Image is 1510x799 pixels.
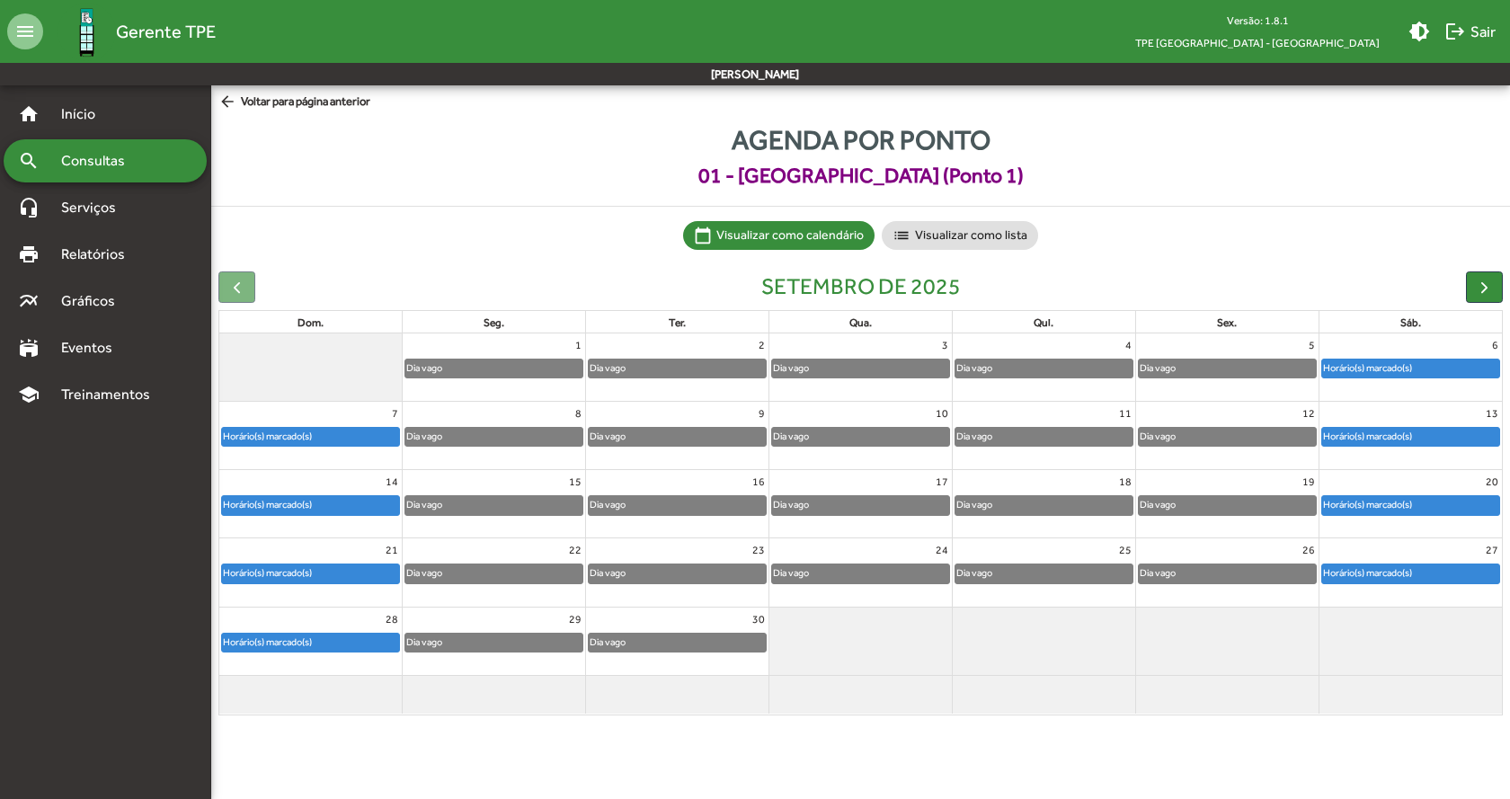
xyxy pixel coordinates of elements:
[1322,496,1413,513] div: Horário(s) marcado(s)
[694,226,712,244] mat-icon: calendar_today
[589,360,626,377] div: Dia vago
[382,470,402,493] a: 14 de setembro de 2025
[772,428,810,445] div: Dia vago
[589,496,626,513] div: Dia vago
[222,428,313,445] div: Horário(s) marcado(s)
[1437,15,1503,48] button: Sair
[1444,21,1466,42] mat-icon: logout
[50,244,148,265] span: Relatórios
[403,333,586,402] td: 1 de setembro de 2025
[219,402,403,470] td: 7 de setembro de 2025
[955,360,993,377] div: Dia vago
[382,538,402,562] a: 21 de setembro de 2025
[565,608,585,631] a: 29 de setembro de 2025
[405,634,443,651] div: Dia vago
[1299,402,1319,425] a: 12 de setembro de 2025
[589,634,626,651] div: Dia vago
[952,538,1135,607] td: 25 de setembro de 2025
[1319,538,1502,607] td: 27 de setembro de 2025
[403,402,586,470] td: 8 de setembro de 2025
[405,360,443,377] div: Dia vago
[772,496,810,513] div: Dia vago
[382,608,402,631] a: 28 de setembro de 2025
[769,333,953,402] td: 3 de setembro de 2025
[955,564,993,581] div: Dia vago
[50,337,137,359] span: Eventos
[893,226,910,244] mat-icon: list
[18,103,40,125] mat-icon: home
[1322,564,1413,581] div: Horário(s) marcado(s)
[222,634,313,651] div: Horário(s) marcado(s)
[18,244,40,265] mat-icon: print
[846,313,875,333] a: quarta-feira
[43,3,216,61] a: Gerente TPE
[952,470,1135,538] td: 18 de setembro de 2025
[50,290,139,312] span: Gráficos
[749,538,768,562] a: 23 de setembro de 2025
[388,402,402,425] a: 7 de setembro de 2025
[219,607,403,675] td: 28 de setembro de 2025
[50,197,140,218] span: Serviços
[1115,470,1135,493] a: 18 de setembro de 2025
[572,402,585,425] a: 8 de setembro de 2025
[1139,360,1177,377] div: Dia vago
[952,402,1135,470] td: 11 de setembro de 2025
[586,470,769,538] td: 16 de setembro de 2025
[769,402,953,470] td: 10 de setembro de 2025
[294,313,327,333] a: domingo
[755,402,768,425] a: 9 de setembro de 2025
[1319,470,1502,538] td: 20 de setembro de 2025
[7,13,43,49] mat-icon: menu
[50,384,172,405] span: Treinamentos
[749,470,768,493] a: 16 de setembro de 2025
[219,470,403,538] td: 14 de setembro de 2025
[665,313,689,333] a: terça-feira
[586,333,769,402] td: 2 de setembro de 2025
[1139,428,1177,445] div: Dia vago
[1121,9,1394,31] div: Versão: 1.8.1
[211,120,1510,160] span: Agenda por ponto
[18,150,40,172] mat-icon: search
[932,402,952,425] a: 10 de setembro de 2025
[403,607,586,675] td: 29 de setembro de 2025
[1135,470,1319,538] td: 19 de setembro de 2025
[1482,538,1502,562] a: 27 de setembro de 2025
[1319,402,1502,470] td: 13 de setembro de 2025
[572,333,585,357] a: 1 de setembro de 2025
[1213,313,1240,333] a: sexta-feira
[222,496,313,513] div: Horário(s) marcado(s)
[58,3,116,61] img: Logo
[1122,333,1135,357] a: 4 de setembro de 2025
[403,470,586,538] td: 15 de setembro de 2025
[1305,333,1319,357] a: 5 de setembro de 2025
[1139,564,1177,581] div: Dia vago
[1322,428,1413,445] div: Horário(s) marcado(s)
[1482,470,1502,493] a: 20 de setembro de 2025
[952,333,1135,402] td: 4 de setembro de 2025
[589,428,626,445] div: Dia vago
[50,150,148,172] span: Consultas
[955,496,993,513] div: Dia vago
[116,17,216,46] span: Gerente TPE
[1121,31,1394,54] span: TPE [GEOGRAPHIC_DATA] - [GEOGRAPHIC_DATA]
[769,470,953,538] td: 17 de setembro de 2025
[749,608,768,631] a: 30 de setembro de 2025
[1488,333,1502,357] a: 6 de setembro de 2025
[1135,333,1319,402] td: 5 de setembro de 2025
[761,273,961,300] h2: setembro de 2025
[1115,402,1135,425] a: 11 de setembro de 2025
[882,221,1038,250] mat-chip: Visualizar como lista
[18,384,40,405] mat-icon: school
[1030,313,1057,333] a: quinta-feira
[772,360,810,377] div: Dia vago
[1482,402,1502,425] a: 13 de setembro de 2025
[589,564,626,581] div: Dia vago
[18,197,40,218] mat-icon: headset_mic
[565,538,585,562] a: 22 de setembro de 2025
[932,470,952,493] a: 17 de setembro de 2025
[586,607,769,675] td: 30 de setembro de 2025
[50,103,121,125] span: Início
[218,93,241,112] mat-icon: arrow_back
[211,160,1510,191] span: 01 - [GEOGRAPHIC_DATA] (Ponto 1)
[403,538,586,607] td: 22 de setembro de 2025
